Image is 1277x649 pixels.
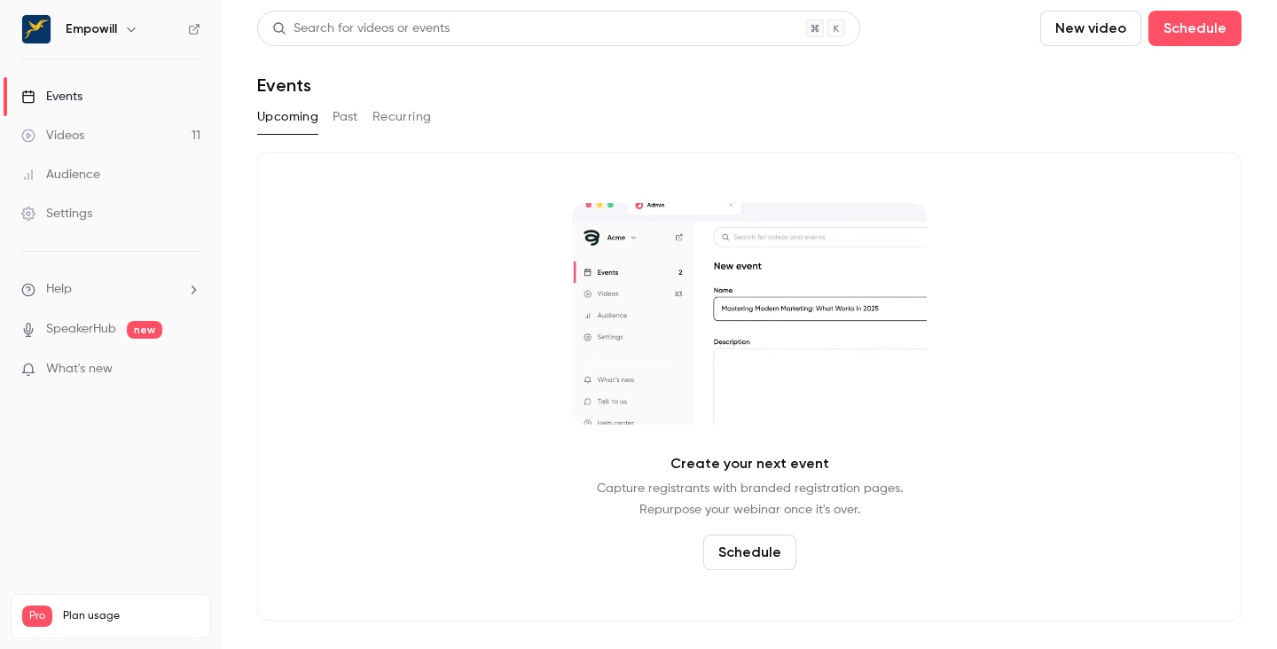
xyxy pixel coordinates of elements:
button: Upcoming [257,103,318,131]
h1: Events [257,74,311,96]
img: Empowill [22,15,51,43]
div: Settings [21,205,92,223]
span: new [127,321,162,339]
span: Plan usage [63,609,200,623]
h6: Empowill [66,20,117,38]
div: Audience [21,166,100,184]
button: Recurring [372,103,432,131]
iframe: Noticeable Trigger [179,362,200,378]
div: Videos [21,127,84,145]
p: Create your next event [670,453,829,474]
span: Help [46,280,72,299]
button: Schedule [1148,11,1242,46]
button: Schedule [703,535,796,570]
div: Search for videos or events [272,20,450,38]
button: Past [333,103,358,131]
button: New video [1040,11,1141,46]
li: help-dropdown-opener [21,280,200,299]
span: Pro [22,606,52,627]
p: Capture registrants with branded registration pages. Repurpose your webinar once it's over. [597,478,903,520]
span: What's new [46,360,113,379]
a: SpeakerHub [46,320,116,339]
div: Events [21,88,82,106]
